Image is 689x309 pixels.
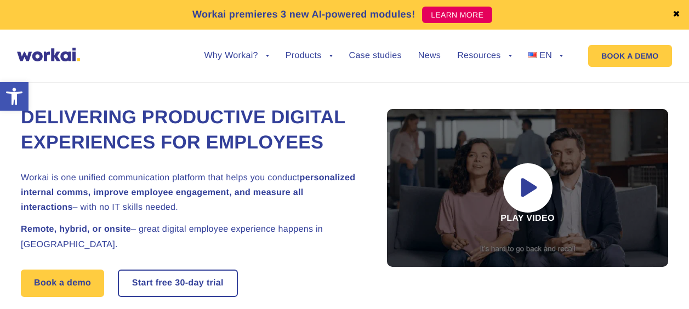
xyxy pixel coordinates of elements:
[175,279,204,288] i: 30-day
[21,225,131,234] strong: Remote, hybrid, or onsite
[286,51,333,60] a: Products
[588,45,671,67] a: BOOK A DEMO
[21,270,104,297] a: Book a demo
[119,271,237,296] a: Start free30-daytrial
[422,7,492,23] a: LEARN MORE
[673,10,680,19] a: ✖
[349,51,402,60] a: Case studies
[204,51,269,60] a: Why Workai?
[21,105,361,156] h1: Delivering Productive Digital Experiences for Employees
[387,109,668,267] div: Play video
[21,222,361,251] h2: – great digital employee experience happens in [GEOGRAPHIC_DATA].
[418,51,441,60] a: News
[457,51,511,60] a: Resources
[21,173,355,212] strong: personalized internal comms, improve employee engagement, and measure all interactions
[21,170,361,215] h2: Workai is one unified communication platform that helps you conduct – with no IT skills needed.
[539,51,552,60] span: EN
[192,7,415,22] p: Workai premieres 3 new AI-powered modules!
